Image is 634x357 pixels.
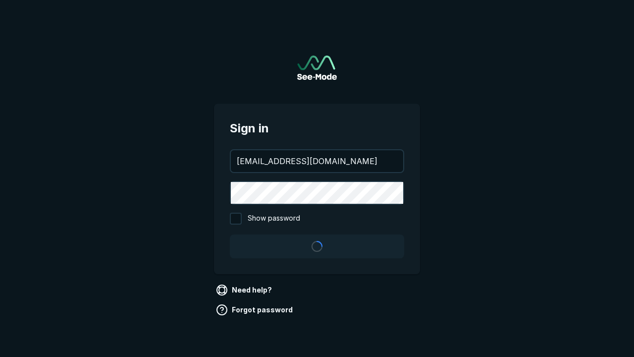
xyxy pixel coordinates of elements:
a: Forgot password [214,302,297,318]
span: Sign in [230,119,404,137]
a: Need help? [214,282,276,298]
span: Show password [248,213,300,225]
input: your@email.com [231,150,403,172]
a: Go to sign in [297,56,337,80]
img: See-Mode Logo [297,56,337,80]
